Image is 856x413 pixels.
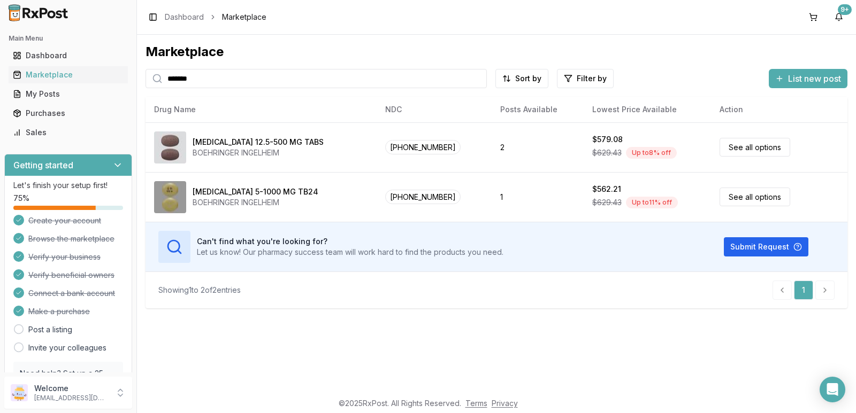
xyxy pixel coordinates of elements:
div: $562.21 [592,184,621,194]
a: See all options [720,188,790,206]
img: Synjardy 12.5-500 MG TABS [154,131,186,163]
th: NDC [377,97,491,122]
nav: pagination [773,280,835,300]
div: [MEDICAL_DATA] 5-1000 MG TB24 [193,186,318,197]
a: Dashboard [9,46,128,65]
span: Browse the marketplace [28,233,114,244]
div: 9+ [838,4,852,15]
a: Dashboard [165,12,204,22]
span: Create your account [28,215,101,226]
div: My Posts [13,89,124,99]
button: Dashboard [4,47,132,64]
h3: Getting started [13,159,73,172]
img: User avatar [11,384,28,401]
div: Marketplace [13,69,124,80]
span: [PHONE_NUMBER] [385,190,461,204]
span: List new post [788,72,841,85]
a: See all options [720,138,790,157]
a: Privacy [492,399,518,408]
a: Terms [465,399,487,408]
div: Marketplace [146,43,847,60]
button: Submit Request [724,237,808,256]
span: Make a purchase [28,306,90,317]
img: Synjardy XR 5-1000 MG TB24 [154,181,186,213]
a: Marketplace [9,65,128,84]
th: Action [711,97,847,122]
div: BOEHRINGER INGELHEIM [193,197,318,208]
a: Sales [9,123,128,142]
div: Open Intercom Messenger [820,377,845,402]
span: $629.43 [592,197,622,208]
button: Filter by [557,69,614,88]
th: Drug Name [146,97,377,122]
nav: breadcrumb [165,12,266,22]
div: Sales [13,127,124,138]
span: Marketplace [222,12,266,22]
div: [MEDICAL_DATA] 12.5-500 MG TABS [193,137,324,147]
button: Sort by [495,69,548,88]
div: Purchases [13,108,124,119]
div: Showing 1 to 2 of 2 entries [158,285,241,295]
span: Verify your business [28,252,101,262]
a: Purchases [9,104,128,123]
h2: Main Menu [9,34,128,43]
a: Invite your colleagues [28,342,106,353]
button: List new post [769,69,847,88]
h3: Can't find what you're looking for? [197,236,503,247]
td: 2 [492,122,584,172]
button: 9+ [830,9,847,26]
p: Let us know! Our pharmacy success team will work hard to find the products you need. [197,247,503,258]
button: Marketplace [4,66,132,83]
div: Dashboard [13,50,124,61]
img: RxPost Logo [4,4,73,21]
span: $629.43 [592,147,622,158]
div: BOEHRINGER INGELHEIM [193,147,324,158]
p: Need help? Set up a 25 minute call with our team to set up. [20,368,117,400]
p: Welcome [34,383,109,394]
a: 1 [794,280,813,300]
span: Filter by [577,73,607,84]
span: 75 % [13,193,29,204]
button: My Posts [4,85,132,103]
p: [EMAIL_ADDRESS][DOMAIN_NAME] [34,394,109,402]
p: Let's finish your setup first! [13,180,123,191]
th: Posts Available [492,97,584,122]
button: Purchases [4,105,132,122]
a: List new post [769,74,847,85]
td: 1 [492,172,584,222]
span: Verify beneficial owners [28,270,114,280]
span: Connect a bank account [28,288,115,299]
th: Lowest Price Available [584,97,711,122]
a: My Posts [9,84,128,104]
div: $579.08 [592,134,623,145]
span: Sort by [515,73,541,84]
a: Post a listing [28,324,72,335]
div: Up to 8 % off [626,147,677,159]
div: Up to 11 % off [626,197,678,208]
span: [PHONE_NUMBER] [385,140,461,154]
button: Sales [4,124,132,141]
